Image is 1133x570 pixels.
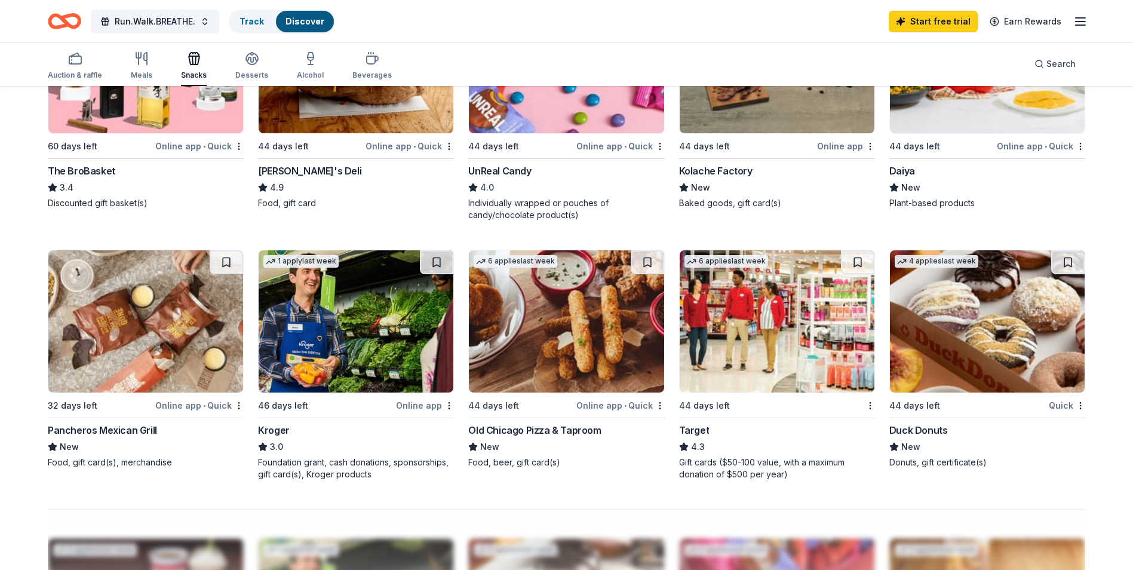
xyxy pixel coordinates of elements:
[889,399,940,413] div: 44 days left
[889,139,940,154] div: 44 days left
[413,142,416,151] span: •
[285,16,324,26] a: Discover
[270,180,284,195] span: 4.9
[396,398,454,413] div: Online app
[258,456,454,480] div: Foundation grant, cash donations, sponsorships, gift card(s), Kroger products
[263,255,339,268] div: 1 apply last week
[997,139,1085,154] div: Online app Quick
[258,139,309,154] div: 44 days left
[48,139,97,154] div: 60 days left
[679,139,730,154] div: 44 days left
[259,250,453,393] img: Image for Kroger
[203,142,205,151] span: •
[576,398,665,413] div: Online app Quick
[468,164,531,178] div: UnReal Candy
[48,164,115,178] div: The BroBasket
[181,71,207,80] div: Snacks
[468,197,664,221] div: Individually wrapped or pouches of candy/chocolate product(s)
[297,71,324,80] div: Alcohol
[468,456,664,468] div: Food, beer, gift card(s)
[48,47,102,86] button: Auction & raffle
[901,180,920,195] span: New
[680,250,874,393] img: Image for Target
[258,197,454,209] div: Food, gift card
[982,11,1068,32] a: Earn Rewards
[889,164,915,178] div: Daiya
[258,250,454,480] a: Image for Kroger1 applylast week46 days leftOnline appKroger3.0Foundation grant, cash donations, ...
[203,401,205,410] span: •
[576,139,665,154] div: Online app Quick
[229,10,335,33] button: TrackDiscover
[817,139,875,154] div: Online app
[235,47,268,86] button: Desserts
[480,440,499,454] span: New
[258,399,308,413] div: 46 days left
[1025,52,1085,76] button: Search
[624,142,627,151] span: •
[131,47,152,86] button: Meals
[679,250,875,480] a: Image for Target6 applieslast week44 days leftTarget4.3Gift cards ($50-100 value, with a maximum ...
[1046,57,1076,71] span: Search
[691,180,710,195] span: New
[235,71,268,80] div: Desserts
[480,180,494,195] span: 4.0
[48,250,244,468] a: Image for Pancheros Mexican Grill32 days leftOnline app•QuickPancheros Mexican GrillNewFood, gift...
[474,255,557,268] div: 6 applies last week
[624,401,627,410] span: •
[48,71,102,80] div: Auction & raffle
[366,139,454,154] div: Online app Quick
[679,399,730,413] div: 44 days left
[895,255,978,268] div: 4 applies last week
[889,456,1085,468] div: Donuts, gift certificate(s)
[60,440,79,454] span: New
[352,47,392,86] button: Beverages
[91,10,219,33] button: Run.Walk.BREATHE.
[468,250,664,468] a: Image for Old Chicago Pizza & Taproom6 applieslast week44 days leftOnline app•QuickOld Chicago Pi...
[115,14,195,29] span: Run.Walk.BREATHE.
[679,423,710,437] div: Target
[1045,142,1047,151] span: •
[48,423,157,437] div: Pancheros Mexican Grill
[889,250,1085,468] a: Image for Duck Donuts4 applieslast week44 days leftQuickDuck DonutsNewDonuts, gift certificate(s)
[48,7,81,35] a: Home
[240,16,264,26] a: Track
[889,11,978,32] a: Start free trial
[48,197,244,209] div: Discounted gift basket(s)
[48,456,244,468] div: Food, gift card(s), merchandise
[691,440,705,454] span: 4.3
[155,398,244,413] div: Online app Quick
[48,399,97,413] div: 32 days left
[297,47,324,86] button: Alcohol
[258,423,290,437] div: Kroger
[679,197,875,209] div: Baked goods, gift card(s)
[890,250,1085,393] img: Image for Duck Donuts
[48,250,243,393] img: Image for Pancheros Mexican Grill
[468,139,519,154] div: 44 days left
[468,423,601,437] div: Old Chicago Pizza & Taproom
[684,255,768,268] div: 6 applies last week
[352,71,392,80] div: Beverages
[1049,398,1085,413] div: Quick
[468,399,519,413] div: 44 days left
[181,47,207,86] button: Snacks
[889,423,948,437] div: Duck Donuts
[270,440,283,454] span: 3.0
[155,139,244,154] div: Online app Quick
[679,456,875,480] div: Gift cards ($50-100 value, with a maximum donation of $500 per year)
[60,180,73,195] span: 3.4
[679,164,753,178] div: Kolache Factory
[469,250,664,393] img: Image for Old Chicago Pizza & Taproom
[258,164,361,178] div: [PERSON_NAME]'s Deli
[131,71,152,80] div: Meals
[889,197,1085,209] div: Plant-based products
[901,440,920,454] span: New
